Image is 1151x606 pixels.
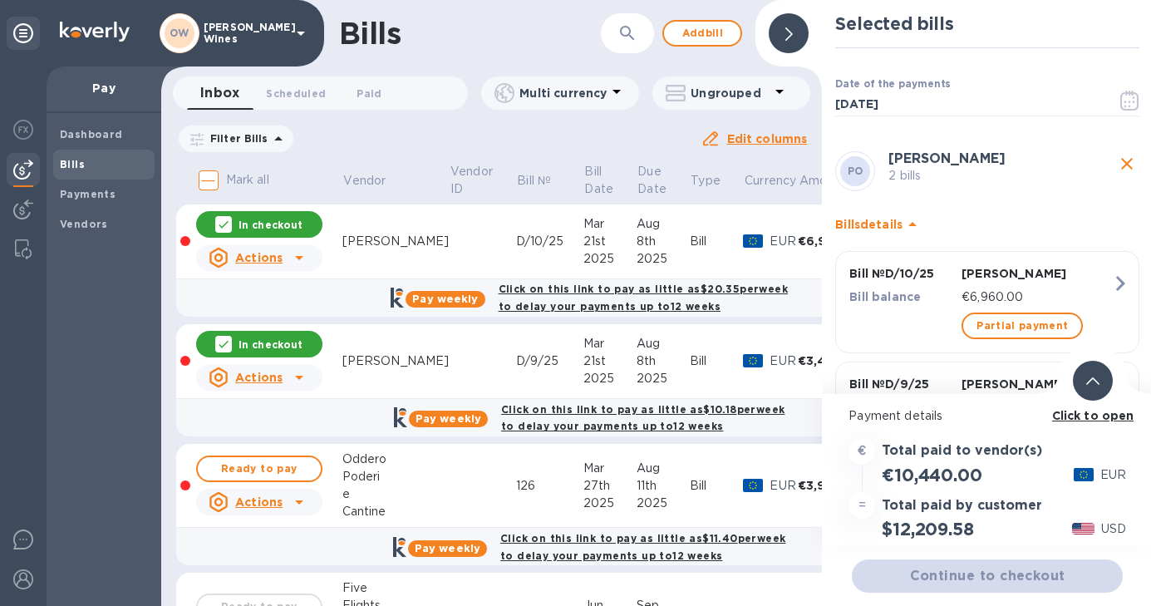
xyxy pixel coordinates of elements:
[519,85,607,101] p: Multi currency
[583,370,637,387] div: 2025
[239,337,303,352] p: In checkout
[583,352,637,370] div: 21st
[637,163,688,198] span: Due Date
[60,80,148,96] p: Pay
[342,451,450,468] div: Oddero
[583,233,637,250] div: 21st
[976,316,1068,336] span: Partial payment
[888,167,1114,185] p: 2 bills
[583,250,637,268] div: 2025
[60,158,85,170] b: Bills
[637,495,690,512] div: 2025
[691,85,770,101] p: Ungrouped
[849,265,955,282] p: Bill № D/10/25
[60,22,130,42] img: Logo
[342,503,450,520] div: Cantine
[583,495,637,512] div: 2025
[727,132,808,145] u: Edit columns
[517,172,573,190] span: Bill №
[637,335,690,352] div: Aug
[211,459,307,479] span: Ready to pay
[677,23,727,43] span: Add bill
[516,233,583,250] div: D/10/25
[637,370,690,387] div: 2025
[835,198,1139,251] div: Billsdetails
[13,120,33,140] img: Foreign exchange
[835,80,950,90] label: Date of the payments
[1100,466,1126,484] p: EUR
[235,495,283,509] u: Actions
[835,251,1139,353] button: Bill №D/10/25[PERSON_NAME]Bill balance€6,960.00Partial payment
[196,456,322,482] button: Ready to pay
[416,412,481,425] b: Pay weekly
[637,215,690,233] div: Aug
[770,477,797,495] p: EUR
[226,171,269,189] p: Mark all
[770,233,797,250] p: EUR
[412,293,478,305] b: Pay weekly
[266,85,326,102] span: Scheduled
[770,352,797,370] p: EUR
[888,150,1006,166] b: [PERSON_NAME]
[1052,409,1134,422] b: Click to open
[200,81,239,105] span: Inbox
[637,250,690,268] div: 2025
[637,233,690,250] div: 8th
[357,85,381,102] span: Paid
[583,215,637,233] div: Mar
[239,218,303,232] p: In checkout
[690,477,744,495] div: Bill
[583,335,637,352] div: Mar
[1072,523,1094,535] img: USD
[342,579,450,597] div: Five
[342,233,450,250] div: [PERSON_NAME]
[690,233,744,250] div: Bill
[691,172,742,190] span: Type
[500,532,785,562] b: Click on this link to pay as little as $11.40 per week to delay your payments up to 12 weeks
[637,352,690,370] div: 8th
[637,477,690,495] div: 11th
[882,498,1042,514] h3: Total paid by customer
[450,163,493,198] p: Vendor ID
[690,352,744,370] div: Bill
[450,163,514,198] span: Vendor ID
[584,163,613,198] p: Bill Date
[882,519,973,539] h2: $12,209.58
[235,371,283,384] u: Actions
[516,352,583,370] div: D/9/25
[60,188,116,200] b: Payments
[798,233,868,249] div: €6,960.00
[516,477,583,495] div: 126
[1114,151,1139,176] button: close
[235,251,283,264] u: Actions
[848,492,875,519] div: =
[835,362,1139,464] button: Bill №D/9/25[PERSON_NAME]
[662,20,742,47] button: Addbill
[342,352,450,370] div: [PERSON_NAME]
[60,218,108,230] b: Vendors
[204,131,268,145] p: Filter Bills
[962,376,1112,392] p: [PERSON_NAME]
[60,128,123,140] b: Dashboard
[835,13,1139,34] h2: Selected bills
[799,172,846,190] p: Amount
[858,444,866,457] strong: €
[343,172,407,190] span: Vendor
[342,468,450,485] div: Poderi
[849,288,955,305] p: Bill balance
[882,465,981,485] h2: €10,440.00
[962,288,1112,306] p: €6,960.00
[835,218,903,231] b: Bill s details
[204,22,287,45] p: [PERSON_NAME] Wines
[501,403,785,433] b: Click on this link to pay as little as $10.18 per week to delay your payments up to 12 weeks
[962,313,1083,339] button: Partial payment
[691,172,721,190] p: Type
[799,172,868,190] span: Amount
[637,163,666,198] p: Due Date
[499,283,788,313] b: Click on this link to pay as little as $20.35 per week to delay your payments up to 12 weeks
[848,165,863,177] b: PO
[637,460,690,477] div: Aug
[745,172,796,190] p: Currency
[1101,520,1126,538] p: USD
